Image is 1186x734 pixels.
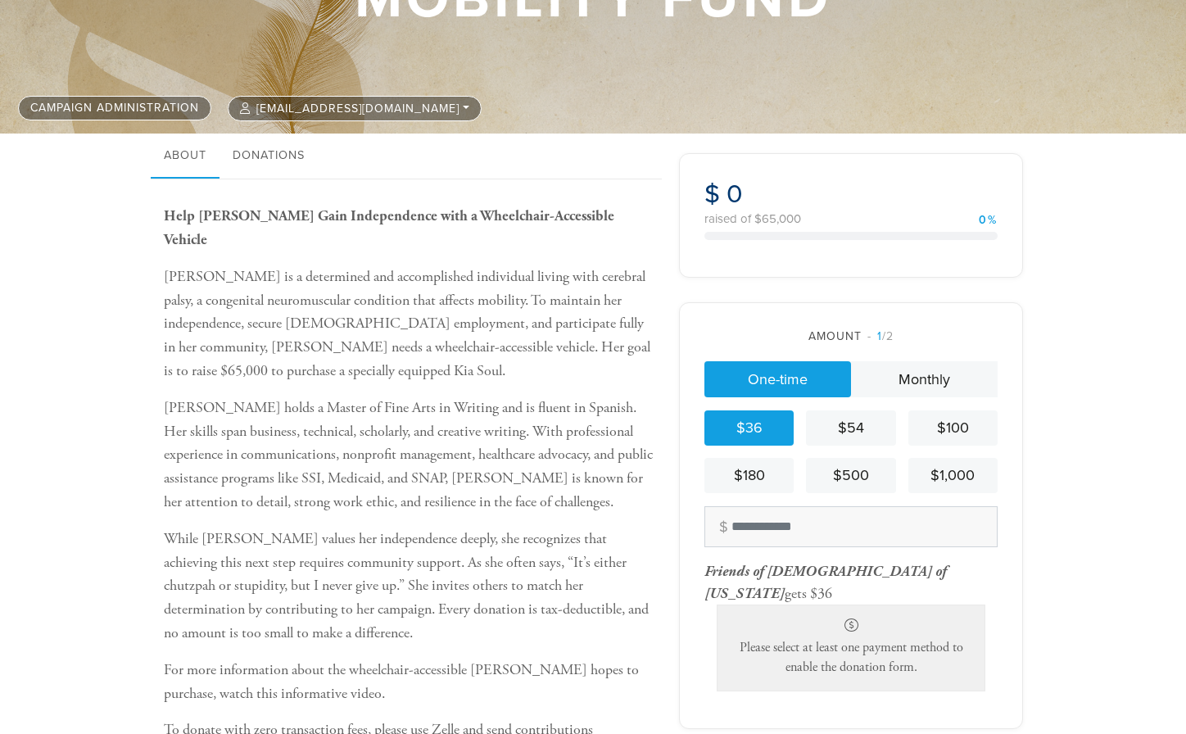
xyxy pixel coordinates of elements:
[704,562,946,603] span: Friends of [DEMOGRAPHIC_DATA] of [US_STATE]
[704,410,794,446] a: $36
[711,464,787,487] div: $180
[717,605,985,692] div: Please select at least one payment method to enable the donation form.
[704,179,720,210] span: $
[806,458,895,493] a: $500
[813,464,889,487] div: $500
[851,361,998,397] a: Monthly
[813,417,889,439] div: $54
[164,396,654,514] p: [PERSON_NAME] holds a Master of Fine Arts in Writing and is fluent in Spanish. Her skills span bu...
[164,206,614,249] b: Help [PERSON_NAME] Gain Independence with a Wheelchair-Accessible Vehicle
[18,96,211,120] a: Campaign Administration
[915,464,991,487] div: $1,000
[164,659,654,706] p: For more information about the wheelchair-accessible [PERSON_NAME] hopes to purchase, watch this ...
[164,265,654,383] p: [PERSON_NAME] is a determined and accomplished individual living with cerebral palsy, a congenita...
[711,417,787,439] div: $36
[908,410,998,446] a: $100
[979,215,998,226] div: 0%
[908,458,998,493] a: $1,000
[704,458,794,493] a: $180
[704,361,851,397] a: One-time
[704,328,998,345] div: Amount
[228,96,482,121] button: [EMAIL_ADDRESS][DOMAIN_NAME]
[877,329,882,343] span: 1
[727,179,743,210] span: 0
[164,528,654,646] p: While [PERSON_NAME] values her independence deeply, she recognizes that achieving this next step ...
[810,584,832,603] div: $36
[704,562,946,603] div: gets
[704,213,998,225] div: raised of $65,000
[915,417,991,439] div: $100
[867,329,894,343] span: /2
[151,134,220,179] a: About
[806,410,895,446] a: $54
[220,134,318,179] a: Donations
